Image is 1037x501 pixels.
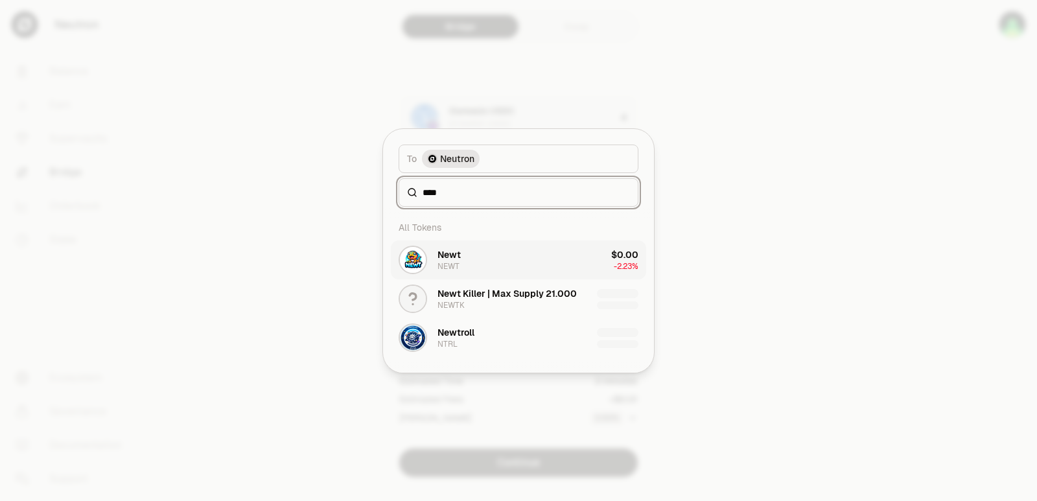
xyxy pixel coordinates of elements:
[400,247,426,273] img: NEWT Logo
[399,145,638,173] button: ToNeutron LogoNeutron
[437,326,474,339] div: Newtroll
[391,215,646,240] div: All Tokens
[391,279,646,318] button: Newt Killer | Max Supply 21.000NEWTK
[391,240,646,279] button: NEWT LogoNewtNEWT$0.00-2.23%
[437,287,577,300] div: Newt Killer | Max Supply 21.000
[437,248,461,261] div: Newt
[391,318,646,357] button: NTRL LogoNewtrollNTRL
[428,155,436,163] img: Neutron Logo
[437,261,460,272] div: NEWT
[437,339,458,349] div: NTRL
[611,248,638,261] div: $0.00
[407,152,417,165] span: To
[614,261,638,272] span: -2.23%
[440,152,474,165] span: Neutron
[400,325,426,351] img: NTRL Logo
[437,300,465,310] div: NEWTK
